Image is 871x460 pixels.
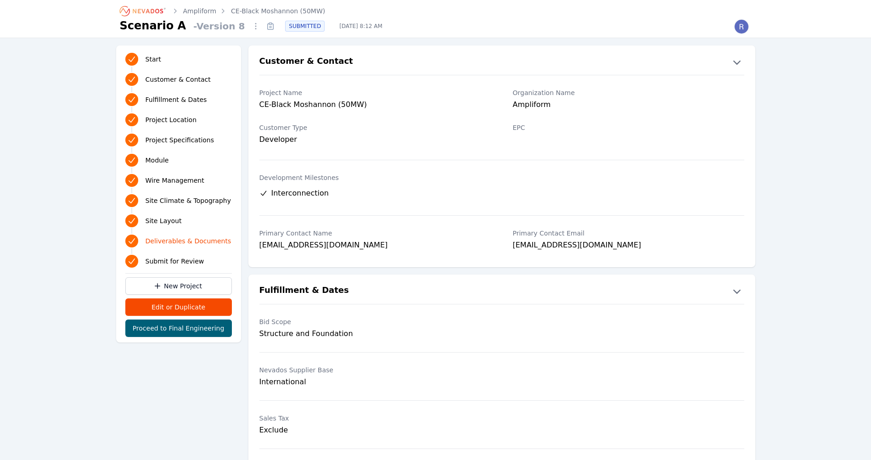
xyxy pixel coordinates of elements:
div: Developer [259,134,491,145]
div: SUBMITTED [285,21,325,32]
div: Structure and Foundation [259,328,491,339]
span: Wire Management [146,176,204,185]
button: Fulfillment & Dates [248,284,755,298]
nav: Progress [125,51,232,269]
label: Primary Contact Email [513,229,744,238]
span: Customer & Contact [146,75,211,84]
button: Edit or Duplicate [125,298,232,316]
div: Exclude [259,425,491,436]
label: EPC [513,123,744,132]
label: Organization Name [513,88,744,97]
span: - Version 8 [190,20,248,33]
button: Customer & Contact [248,55,755,69]
span: Module [146,156,169,165]
label: Development Milestones [259,173,744,182]
div: International [259,376,491,387]
label: Bid Scope [259,317,491,326]
div: [EMAIL_ADDRESS][DOMAIN_NAME] [259,240,491,252]
span: Project Location [146,115,197,124]
span: Interconnection [271,188,329,199]
a: Ampliform [183,6,217,16]
span: Site Layout [146,216,182,225]
div: [EMAIL_ADDRESS][DOMAIN_NAME] [513,240,744,252]
span: Start [146,55,161,64]
a: New Project [125,277,232,295]
span: Site Climate & Topography [146,196,231,205]
a: CE-Black Moshannon (50MW) [231,6,325,16]
div: CE-Black Moshannon (50MW) [259,99,491,112]
nav: Breadcrumb [120,4,326,18]
label: Nevados Supplier Base [259,365,491,375]
span: [DATE] 8:12 AM [332,22,390,30]
h1: Scenario A [120,18,186,33]
div: Ampliform [513,99,744,112]
label: Project Name [259,88,491,97]
label: Primary Contact Name [259,229,491,238]
span: Project Specifications [146,135,214,145]
button: Proceed to Final Engineering [125,320,232,337]
span: Fulfillment & Dates [146,95,207,104]
span: Deliverables & Documents [146,236,231,246]
h2: Fulfillment & Dates [259,284,349,298]
img: Riley Caron [734,19,749,34]
h2: Customer & Contact [259,55,353,69]
span: Submit for Review [146,257,204,266]
label: Customer Type [259,123,491,132]
label: Sales Tax [259,414,491,423]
